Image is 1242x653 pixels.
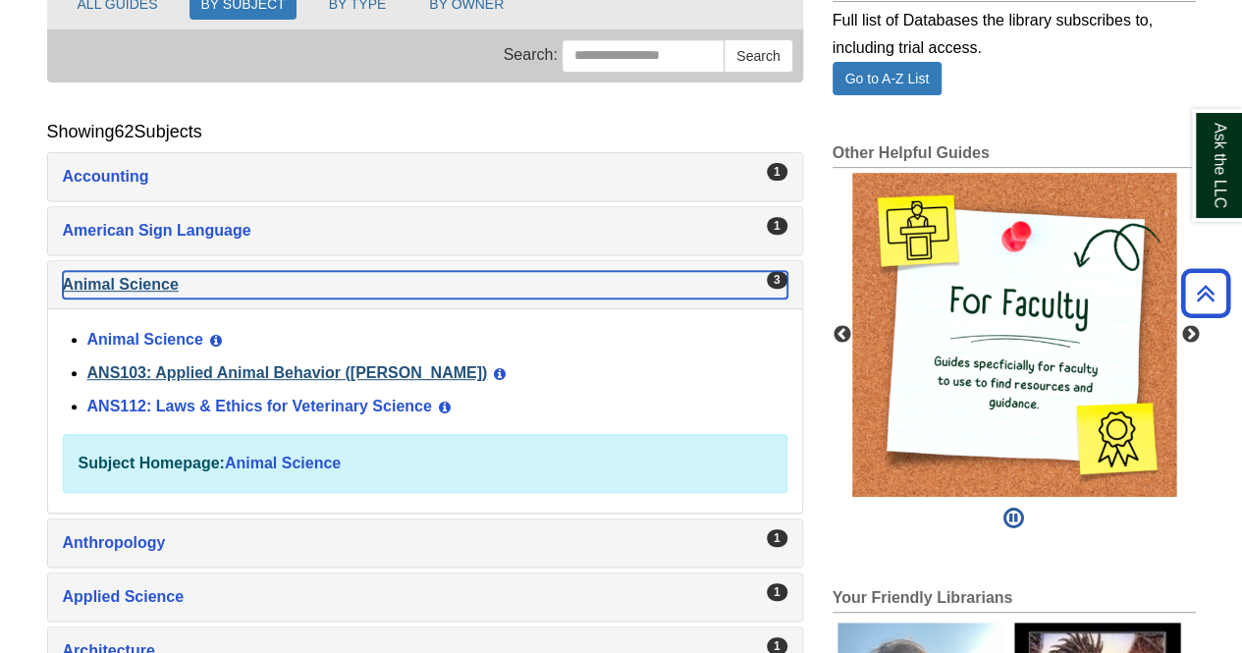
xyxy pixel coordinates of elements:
img: For Faculty: Guides specifically for faculty to use to find resources and guidance [852,173,1176,497]
button: Next [1181,325,1201,345]
div: 1 [767,217,787,235]
div: Full list of Databases the library subscribes to, including trial access. [833,2,1196,62]
div: 1 [767,529,787,547]
h2: Showing Subjects [47,122,202,142]
a: Animal Science [87,331,203,348]
div: 1 [767,583,787,601]
span: Search: [504,46,558,63]
a: ANS103: Applied Animal Behavior ([PERSON_NAME]) [87,364,488,381]
a: Accounting [63,163,787,190]
div: 3 [767,271,787,289]
strong: Subject Homepage: [79,455,225,471]
a: Go to A-Z List [833,62,943,95]
h2: Your Friendly Librarians [833,589,1196,613]
a: American Sign Language [63,217,787,245]
button: Previous [833,325,852,345]
div: Animal Science [48,308,802,513]
span: 62 [115,122,135,141]
div: 1 [767,163,787,181]
input: Search this Group [562,39,725,73]
a: ANS112: Laws & Ethics for Veterinary Science [87,398,432,414]
a: Animal Science [63,271,787,299]
a: Animal Science [225,455,341,471]
button: Search [724,39,792,73]
a: Applied Science [63,583,787,611]
button: Pause [998,497,1030,540]
a: Back to Top [1174,280,1237,306]
a: Anthropology [63,529,787,557]
h2: Other Helpful Guides [833,144,1196,168]
div: This box contains rotating images [852,173,1176,497]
